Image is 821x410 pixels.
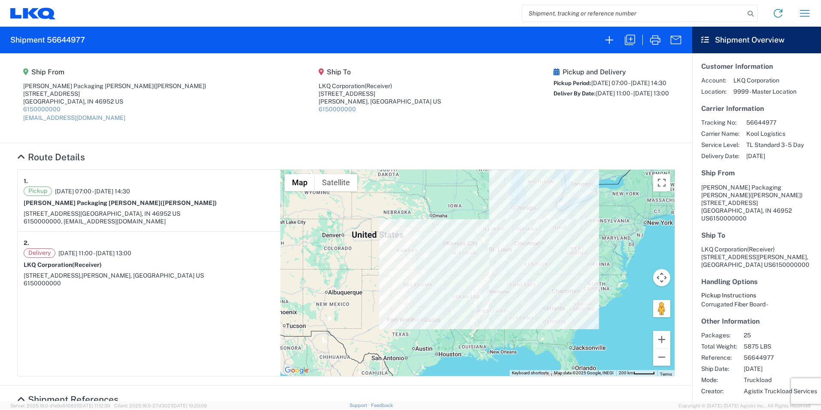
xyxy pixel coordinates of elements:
[319,90,441,98] div: [STREET_ADDRESS]
[17,394,119,405] a: Hide Details
[17,152,85,162] a: Hide Details
[24,238,29,248] strong: 2.
[315,174,357,191] button: Show satellite imagery
[701,343,737,350] span: Total Weight:
[701,387,737,395] span: Creator:
[283,365,311,376] a: Open this area in Google Maps (opens a new window)
[733,76,797,84] span: LKQ Corporation
[371,403,393,408] a: Feedback
[701,245,812,269] address: [PERSON_NAME], [GEOGRAPHIC_DATA] US
[23,90,206,98] div: [STREET_ADDRESS]
[10,403,110,408] span: Server: 2025.18.0-d1e9a510831
[653,349,670,366] button: Zoom out
[744,387,817,395] span: Agistix Truckload Services
[701,300,812,308] div: Corrugated Fiber Board -
[24,261,102,268] strong: LKQ Corporation
[172,403,207,408] span: [DATE] 10:20:09
[24,199,217,206] strong: [PERSON_NAME] Packaging [PERSON_NAME]
[750,192,803,199] span: ([PERSON_NAME])
[154,83,206,89] span: ([PERSON_NAME])
[701,119,739,126] span: Tracking No:
[701,169,812,177] h5: Ship From
[319,82,441,90] div: LKQ Corporation
[744,376,817,384] span: Truckload
[744,365,817,373] span: [DATE]
[701,317,812,325] h5: Other Information
[653,269,670,286] button: Map camera controls
[619,370,633,375] span: 200 km
[744,343,817,350] span: 5875 LBS
[744,331,817,339] span: 25
[23,106,61,113] a: 6150000000
[701,231,812,239] h5: Ship To
[701,354,737,361] span: Reference:
[553,68,669,76] h5: Pickup and Delivery
[350,403,371,408] a: Support
[701,376,737,384] span: Mode:
[701,141,739,149] span: Service Level:
[72,261,102,268] span: (Receiver)
[23,68,206,76] h5: Ship From
[653,300,670,317] button: Drag Pegman onto the map to open Street View
[319,106,356,113] a: 6150000000
[24,176,28,187] strong: 1.
[678,402,811,410] span: Copyright © [DATE]-[DATE] Agistix Inc., All Rights Reserved
[701,199,758,206] span: [STREET_ADDRESS]
[24,279,274,287] div: 6150000000
[554,370,614,375] span: Map data ©2025 Google, INEGI
[701,278,812,286] h5: Handling Options
[701,331,737,339] span: Packages:
[365,83,392,89] span: (Receiver)
[709,215,747,222] span: 6150000000
[746,130,804,138] span: Kool Logistics
[10,35,85,45] h2: Shipment 56644977
[701,292,812,299] h6: Pickup Instructions
[653,331,670,348] button: Zoom in
[701,246,775,260] span: LKQ Corporation [STREET_ADDRESS]
[744,354,817,361] span: 56644977
[660,372,672,376] a: Terms
[80,210,180,217] span: [GEOGRAPHIC_DATA], IN 46952 US
[772,261,809,268] span: 6150000000
[746,141,804,149] span: TL Standard 3 - 5 Day
[319,68,441,76] h5: Ship To
[23,82,206,90] div: [PERSON_NAME] Packaging [PERSON_NAME]
[24,187,52,196] span: Pickup
[733,88,797,95] span: 9999 - Master Location
[522,5,745,21] input: Shipment, tracking or reference number
[283,365,311,376] img: Google
[161,199,217,206] span: ([PERSON_NAME])
[596,90,669,97] span: [DATE] 11:00 - [DATE] 13:00
[591,80,666,86] span: [DATE] 07:00 - [DATE] 14:30
[78,403,110,408] span: [DATE] 11:12:30
[701,184,781,199] span: [PERSON_NAME] Packaging [PERSON_NAME]
[701,365,737,373] span: Ship Date:
[24,248,55,258] span: Delivery
[692,27,821,53] header: Shipment Overview
[23,114,125,121] a: [EMAIL_ADDRESS][DOMAIN_NAME]
[616,370,657,376] button: Map Scale: 200 km per 46 pixels
[114,403,207,408] span: Client: 2025.18.0-27d3021
[747,246,775,253] span: (Receiver)
[701,130,739,138] span: Carrier Name:
[553,80,591,86] span: Pickup Period:
[701,152,739,160] span: Delivery Date:
[58,249,131,257] span: [DATE] 11:00 - [DATE] 13:00
[701,88,727,95] span: Location:
[701,184,812,222] address: [GEOGRAPHIC_DATA], IN 46952 US
[746,119,804,126] span: 56644977
[55,187,130,195] span: [DATE] 07:00 - [DATE] 14:30
[24,217,274,225] div: 6150000000, [EMAIL_ADDRESS][DOMAIN_NAME]
[746,152,804,160] span: [DATE]
[24,272,82,279] span: [STREET_ADDRESS],
[701,104,812,113] h5: Carrier Information
[82,272,204,279] span: [PERSON_NAME], [GEOGRAPHIC_DATA] US
[653,174,670,191] button: Toggle fullscreen view
[701,76,727,84] span: Account:
[285,174,315,191] button: Show street map
[553,90,596,97] span: Deliver By Date:
[23,98,206,105] div: [GEOGRAPHIC_DATA], IN 46952 US
[512,370,549,376] button: Keyboard shortcuts
[24,210,80,217] span: [STREET_ADDRESS]
[319,98,441,105] div: [PERSON_NAME], [GEOGRAPHIC_DATA] US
